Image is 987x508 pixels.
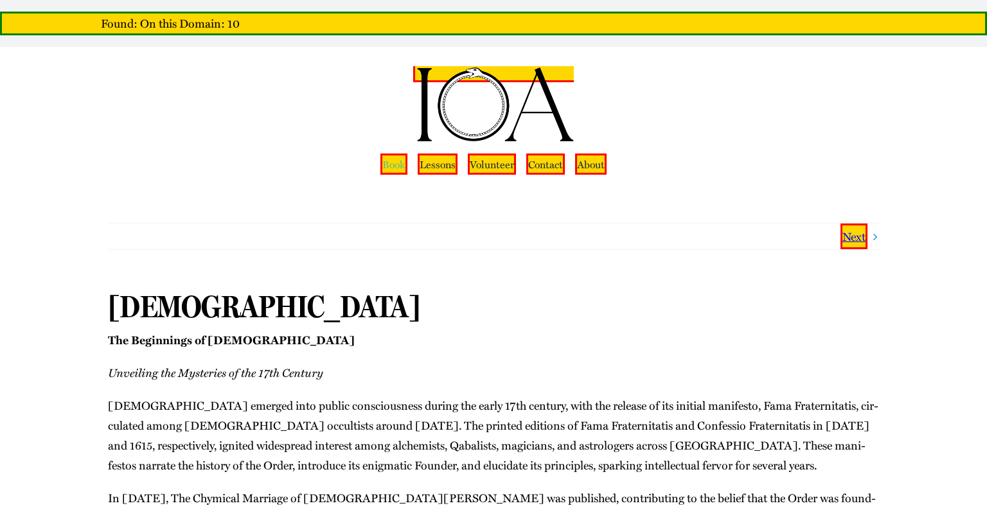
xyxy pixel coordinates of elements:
[382,155,405,173] span: Book
[840,223,867,249] a: Next
[413,62,578,82] a: ioa-logo
[575,153,607,175] a: About
[108,396,879,475] p: [DEMOGRAPHIC_DATA] emerged into pub­lic con­scious­ness dur­ing the ear­ly 17th cen­tu­ry, with t...
[418,153,458,175] a: Lessons
[415,66,576,143] img: Institute of Awakening
[470,155,514,173] span: Vol­un­teer
[577,155,605,173] span: About
[108,143,879,184] nav: Main
[420,155,456,173] span: Lessons
[108,331,355,348] strong: The Begin­nings of [DEMOGRAPHIC_DATA]
[380,153,407,175] a: Book
[108,288,879,326] h1: [DEMOGRAPHIC_DATA]
[528,155,563,173] span: Con­tact
[108,363,323,381] em: Unveil­ing the Mys­ter­ies of the 17th Century
[526,153,565,175] a: Con­tact
[468,153,516,175] a: Vol­un­teer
